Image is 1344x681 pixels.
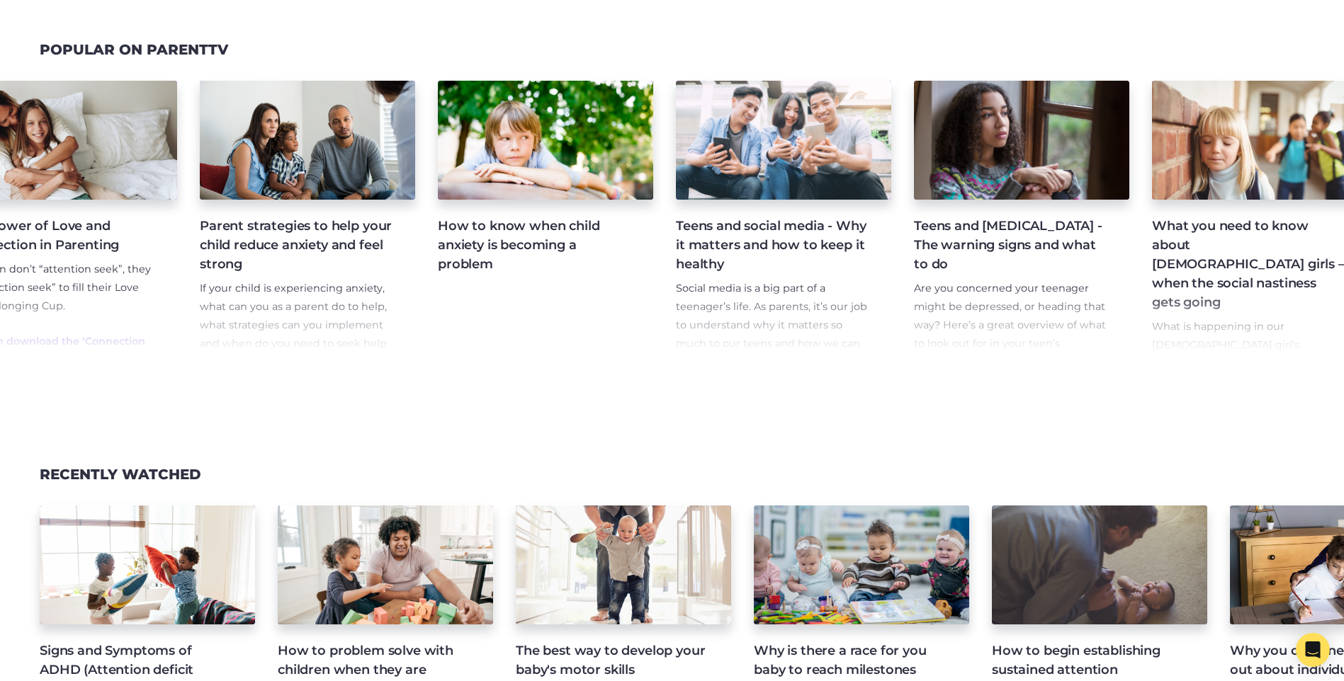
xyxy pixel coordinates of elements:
a: Teens and social media - Why it matters and how to keep it healthy Social media is a big part of ... [676,81,891,353]
h4: How to know when child anxiety is becoming a problem [438,217,631,274]
p: Are you concerned your teenager might be depressed, or heading that way? Here’s a great overview ... [914,280,1107,408]
h4: Teens and social media - Why it matters and how to keep it healthy [676,217,869,274]
p: Social media is a big part of a teenager’s life. As parents, it’s our job to understand why it ma... [676,280,869,390]
h4: The best way to develop your baby's motor skills [516,641,708,680]
a: How to know when child anxiety is becoming a problem [438,81,653,353]
h3: recently watched [40,466,201,483]
a: Teens and [MEDICAL_DATA] - The warning signs and what to do Are you concerned your teenager might... [914,81,1129,353]
p: If your child is experiencing anxiety, what can you as a parent do to help, what strategies can y... [200,280,393,372]
h4: Teens and [MEDICAL_DATA] - The warning signs and what to do [914,217,1107,274]
h4: Parent strategies to help your child reduce anxiety and feel strong [200,217,393,274]
div: Open Intercom Messenger [1296,633,1330,667]
h4: How to begin establishing sustained attention [992,641,1185,680]
a: Parent strategies to help your child reduce anxiety and feel strong If your child is experiencing... [200,81,415,353]
h3: Popular on ParentTV [40,41,228,58]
